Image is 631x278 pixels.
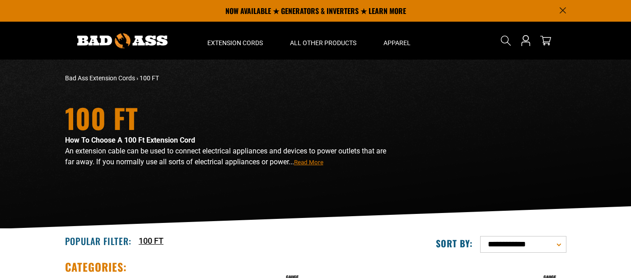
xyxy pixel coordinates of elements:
[136,74,138,82] span: ›
[207,39,263,47] span: Extension Cords
[499,33,513,48] summary: Search
[194,22,276,60] summary: Extension Cords
[65,260,127,274] h2: Categories:
[290,39,356,47] span: All Other Products
[65,104,395,131] h1: 100 FT
[65,146,395,167] p: An extension cable can be used to connect electrical appliances and devices to power outlets that...
[436,237,473,249] label: Sort by:
[77,33,168,48] img: Bad Ass Extension Cords
[139,235,164,247] a: 100 FT
[65,74,395,83] nav: breadcrumbs
[140,74,159,82] span: 100 FT
[276,22,370,60] summary: All Other Products
[383,39,411,47] span: Apparel
[65,235,131,247] h2: Popular Filter:
[65,74,135,82] a: Bad Ass Extension Cords
[65,136,195,144] strong: How To Choose A 100 Ft Extension Cord
[294,159,323,166] span: Read More
[370,22,424,60] summary: Apparel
